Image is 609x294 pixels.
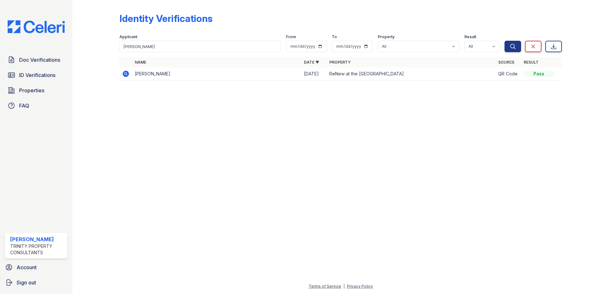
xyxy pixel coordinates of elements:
[524,71,554,77] div: Pass
[498,60,514,65] a: Source
[309,284,341,289] a: Terms of Service
[119,13,212,24] div: Identity Verifications
[3,20,70,33] img: CE_Logo_Blue-a8612792a0a2168367f1c8372b55b34899dd931a85d93a1a3d3e32e68fde9ad4.png
[286,34,296,39] label: From
[378,34,395,39] label: Property
[329,60,351,65] a: Property
[301,67,327,80] td: [DATE]
[464,34,476,39] label: Result
[347,284,373,289] a: Privacy Policy
[496,67,521,80] td: QR Code
[119,41,281,52] input: Search by name or phone number
[10,243,65,256] div: Trinity Property Consultants
[10,235,65,243] div: [PERSON_NAME]
[3,276,70,289] a: Sign out
[19,87,44,94] span: Properties
[524,60,539,65] a: Result
[17,279,36,286] span: Sign out
[332,34,337,39] label: To
[19,102,29,109] span: FAQ
[5,99,67,112] a: FAQ
[119,34,137,39] label: Applicant
[19,71,55,79] span: ID Verifications
[132,67,301,80] td: [PERSON_NAME]
[19,56,60,64] span: Doc Verifications
[304,60,319,65] a: Date ▼
[3,261,70,274] a: Account
[17,263,37,271] span: Account
[5,69,67,81] a: ID Verifications
[135,60,146,65] a: Name
[327,67,496,80] td: ReNew at the [GEOGRAPHIC_DATA]
[5,53,67,66] a: Doc Verifications
[5,84,67,97] a: Properties
[343,284,345,289] div: |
